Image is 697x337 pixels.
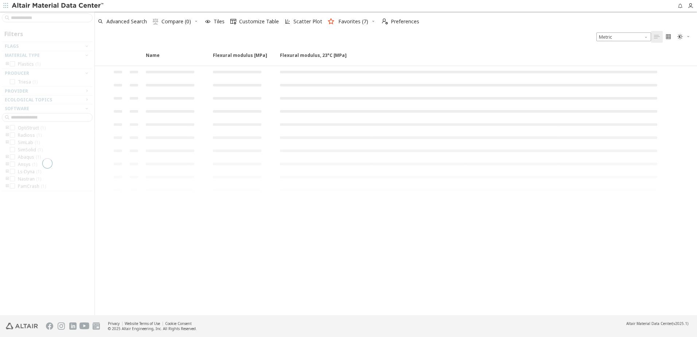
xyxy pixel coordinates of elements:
[626,321,688,326] div: (v2025.1)
[674,31,693,43] button: Theme
[109,52,125,65] span: Expand
[106,19,147,24] span: Advanced Search
[663,31,674,43] button: Tile View
[209,52,276,65] span: Flexural modulus [MPa]
[6,323,38,329] img: Altair Engineering
[12,2,105,9] img: Altair Material Data Center
[666,34,671,40] i: 
[293,19,322,24] span: Scatter Plot
[654,34,660,40] i: 
[338,19,368,24] span: Favorites (7)
[596,32,651,41] span: Metric
[214,19,225,24] span: Tiles
[382,19,388,24] i: 
[239,19,279,24] span: Customize Table
[391,19,419,24] span: Preferences
[165,321,192,326] a: Cookie Consent
[280,52,347,65] span: Flexural modulus, 23°C [MPa]
[125,52,141,65] span: Favorite
[213,52,267,65] span: Flexural modulus [MPa]
[146,52,160,65] span: Name
[651,31,663,43] button: Table View
[125,321,160,326] a: Website Terms of Use
[677,34,683,40] i: 
[153,19,159,24] i: 
[108,321,120,326] a: Privacy
[108,326,197,331] div: © 2025 Altair Engineering, Inc. All Rights Reserved.
[141,52,209,65] span: Name
[230,19,236,24] i: 
[161,19,191,24] span: Compare (0)
[596,32,651,41] div: Unit System
[626,321,672,326] span: Altair Material Data Center
[276,52,689,65] span: Flexural modulus, 23°C [MPa]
